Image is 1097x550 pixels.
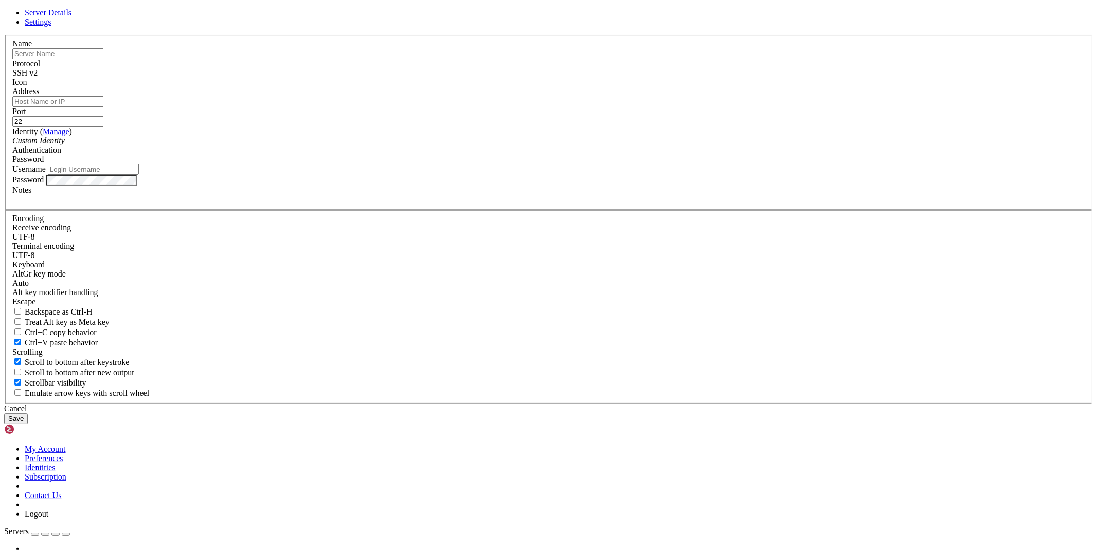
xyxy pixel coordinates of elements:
a: Contact Us [25,491,62,500]
div: Cancel [4,404,1093,413]
label: Ctrl+V pastes if true, sends ^V to host if false. Ctrl+Shift+V sends ^V to host if true, pastes i... [12,338,98,347]
span: Ctrl+V paste behavior [25,338,98,347]
a: Manage [43,127,69,136]
label: Protocol [12,59,40,68]
label: Set the expected encoding for data received from the host. If the encodings do not match, visual ... [12,269,66,278]
label: Set the expected encoding for data received from the host. If the encodings do not match, visual ... [12,223,71,232]
label: Whether to scroll to the bottom on any keystroke. [12,358,130,366]
input: Ctrl+V paste behavior [14,339,21,345]
label: The default terminal encoding. ISO-2022 enables character map translations (like graphics maps). ... [12,242,74,250]
span: Ctrl+C copy behavior [25,328,97,337]
a: Server Details [25,8,71,17]
span: Scrollbar visibility [25,378,86,387]
label: Scrolling [12,347,43,356]
div: UTF-8 [12,232,1085,242]
input: Server Name [12,48,103,59]
label: Encoding [12,214,44,223]
input: Port Number [12,116,103,127]
label: Notes [12,186,31,194]
input: Scroll to bottom after keystroke [14,358,21,365]
label: Name [12,39,32,48]
a: Identities [25,463,56,472]
label: Ctrl-C copies if true, send ^C to host if false. Ctrl-Shift-C sends ^C to host if true, copies if... [12,328,97,337]
label: Keyboard [12,260,45,269]
span: UTF-8 [12,232,35,241]
label: Address [12,87,39,96]
i: Custom Identity [12,136,65,145]
input: Login Username [48,164,139,175]
span: Scroll to bottom after keystroke [25,358,130,366]
span: UTF-8 [12,251,35,260]
span: Scroll to bottom after new output [25,368,134,377]
a: Logout [25,509,48,518]
input: Scroll to bottom after new output [14,369,21,375]
a: Servers [4,527,70,536]
a: Settings [25,17,51,26]
img: Shellngn [4,424,63,434]
a: Subscription [25,472,66,481]
span: ( ) [40,127,72,136]
span: Auto [12,279,29,287]
span: Treat Alt key as Meta key [25,318,110,326]
span: SSH v2 [12,68,38,77]
label: The vertical scrollbar mode. [12,378,86,387]
span: Password [12,155,44,163]
input: Ctrl+C copy behavior [14,328,21,335]
label: Controls how the Alt key is handled. Escape: Send an ESC prefix. 8-Bit: Add 128 to the typed char... [12,288,98,297]
label: Icon [12,78,27,86]
label: Username [12,164,46,173]
input: Backspace as Ctrl-H [14,308,21,315]
button: Save [4,413,28,424]
input: Host Name or IP [12,96,103,107]
input: Emulate arrow keys with scroll wheel [14,389,21,396]
label: When using the alternative screen buffer, and DECCKM (Application Cursor Keys) is active, mouse w... [12,389,149,397]
label: If true, the backspace should send BS ('\x08', aka ^H). Otherwise the backspace key should send '... [12,307,93,316]
a: My Account [25,445,66,453]
span: Emulate arrow keys with scroll wheel [25,389,149,397]
label: Scroll to bottom after new output. [12,368,134,377]
span: Backspace as Ctrl-H [25,307,93,316]
span: Escape [12,297,35,306]
div: Custom Identity [12,136,1085,145]
div: Escape [12,297,1085,306]
label: Whether the Alt key acts as a Meta key or as a distinct Alt key. [12,318,110,326]
label: Identity [12,127,72,136]
input: Scrollbar visibility [14,379,21,386]
a: Preferences [25,454,63,463]
label: Password [12,175,44,184]
div: Auto [12,279,1085,288]
div: Password [12,155,1085,164]
span: Servers [4,527,29,536]
div: UTF-8 [12,251,1085,260]
label: Authentication [12,145,61,154]
div: SSH v2 [12,68,1085,78]
label: Port [12,107,26,116]
input: Treat Alt key as Meta key [14,318,21,325]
